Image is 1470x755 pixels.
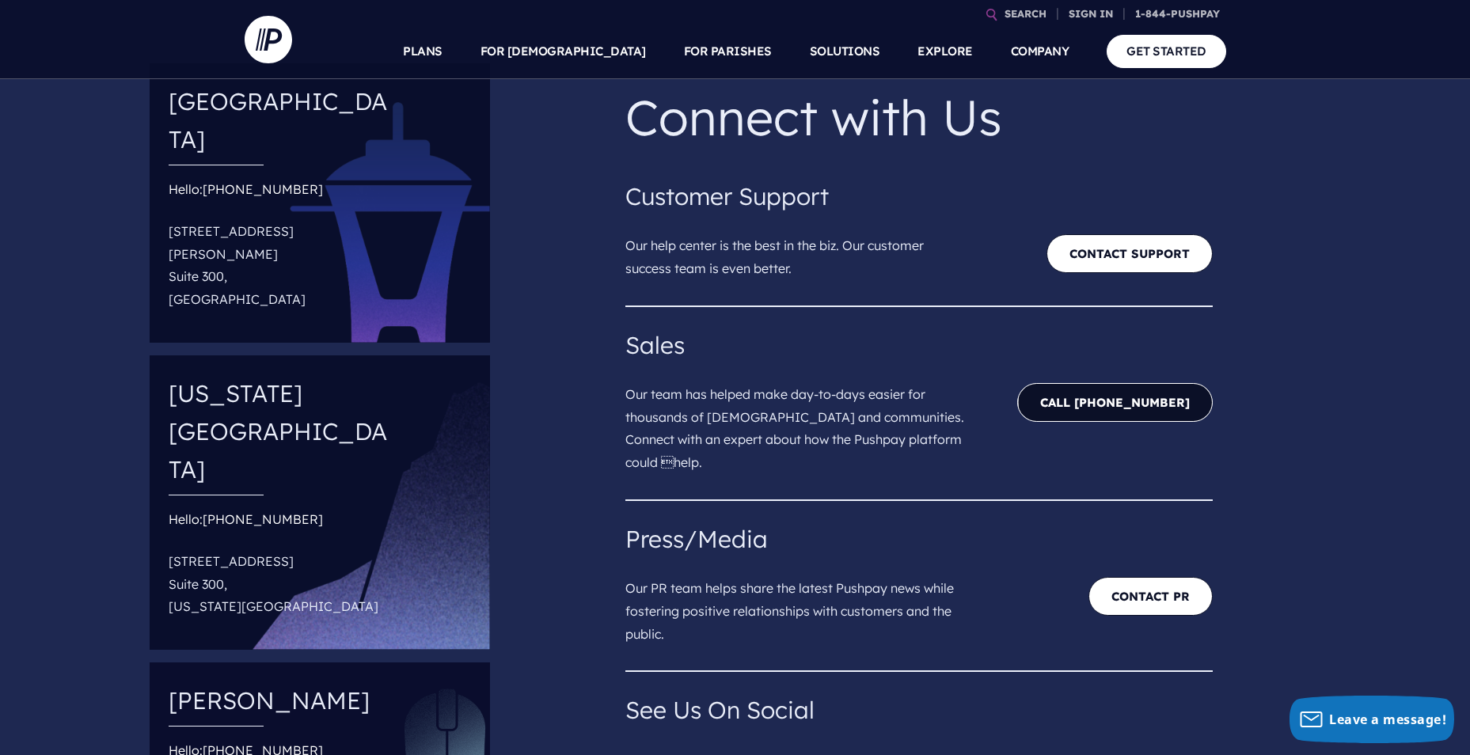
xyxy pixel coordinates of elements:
[625,326,1214,364] h4: Sales
[169,178,395,317] div: Hello:
[1107,35,1226,67] a: GET STARTED
[625,520,1214,558] h4: Press/Media
[169,508,395,624] div: Hello:
[625,558,978,651] p: Our PR team helps share the latest Pushpay news while fostering positive relationships with custo...
[625,364,978,480] p: Our team has helped make day-to-days easier for thousands of [DEMOGRAPHIC_DATA] and communities. ...
[169,214,395,317] p: [STREET_ADDRESS][PERSON_NAME] Suite 300, [GEOGRAPHIC_DATA]
[917,24,973,79] a: EXPLORE
[481,24,646,79] a: FOR [DEMOGRAPHIC_DATA]
[203,511,323,527] a: [PHONE_NUMBER]
[169,544,395,624] p: [STREET_ADDRESS] Suite 300, [US_STATE][GEOGRAPHIC_DATA]
[1046,234,1213,273] a: Contact Support
[1290,696,1454,743] button: Leave a message!
[169,368,395,495] h4: [US_STATE][GEOGRAPHIC_DATA]
[625,691,1214,729] h4: See Us On Social
[169,675,395,726] h4: [PERSON_NAME]
[1011,24,1069,79] a: COMPANY
[403,24,443,79] a: PLANS
[1088,577,1213,616] a: Contact PR
[203,181,323,197] a: [PHONE_NUMBER]
[169,76,395,165] h4: [GEOGRAPHIC_DATA]
[1329,711,1446,728] span: Leave a message!
[625,215,978,286] p: Our help center is the best in the biz. Our customer success team is even better.
[684,24,772,79] a: FOR PARISHES
[1017,383,1213,422] a: CALL [PHONE_NUMBER]
[625,76,1214,158] p: Connect with Us
[625,177,1214,215] h4: Customer Support
[810,24,880,79] a: SOLUTIONS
